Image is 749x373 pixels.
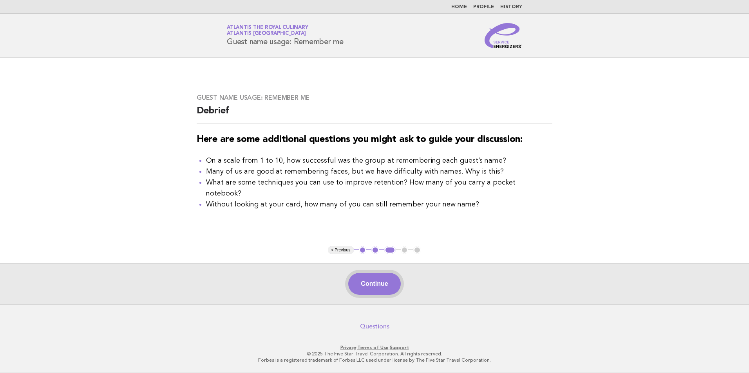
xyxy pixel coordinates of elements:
[197,135,523,144] strong: Here are some additional questions you might ask to guide your discussion:
[206,199,552,210] li: Without looking at your card, how many of you can still remember your new name?
[227,25,344,46] h1: Guest name usage: Remember me
[227,31,306,36] span: Atlantis [GEOGRAPHIC_DATA]
[206,177,552,199] li: What are some techniques you can use to improve retention? How many of you carry a pocket notebook?
[328,246,353,254] button: < Previous
[357,345,389,350] a: Terms of Use
[135,344,614,351] p: · ·
[451,5,467,9] a: Home
[360,323,389,330] a: Questions
[340,345,356,350] a: Privacy
[197,105,552,124] h2: Debrief
[500,5,522,9] a: History
[206,166,552,177] li: Many of us are good at remembering faces, but we have difficulty with names. Why is this?
[384,246,396,254] button: 3
[135,351,614,357] p: © 2025 The Five Star Travel Corporation. All rights reserved.
[206,155,552,166] li: On a scale from 1 to 10, how successful was the group at remembering each guest’s name?
[135,357,614,363] p: Forbes is a registered trademark of Forbes LLC used under license by The Five Star Travel Corpora...
[227,25,308,36] a: Atlantis the Royal CulinaryAtlantis [GEOGRAPHIC_DATA]
[348,273,400,295] button: Continue
[390,345,409,350] a: Support
[371,246,379,254] button: 2
[473,5,494,9] a: Profile
[359,246,367,254] button: 1
[197,94,552,102] h3: Guest name usage: Remember me
[485,23,522,48] img: Service Energizers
